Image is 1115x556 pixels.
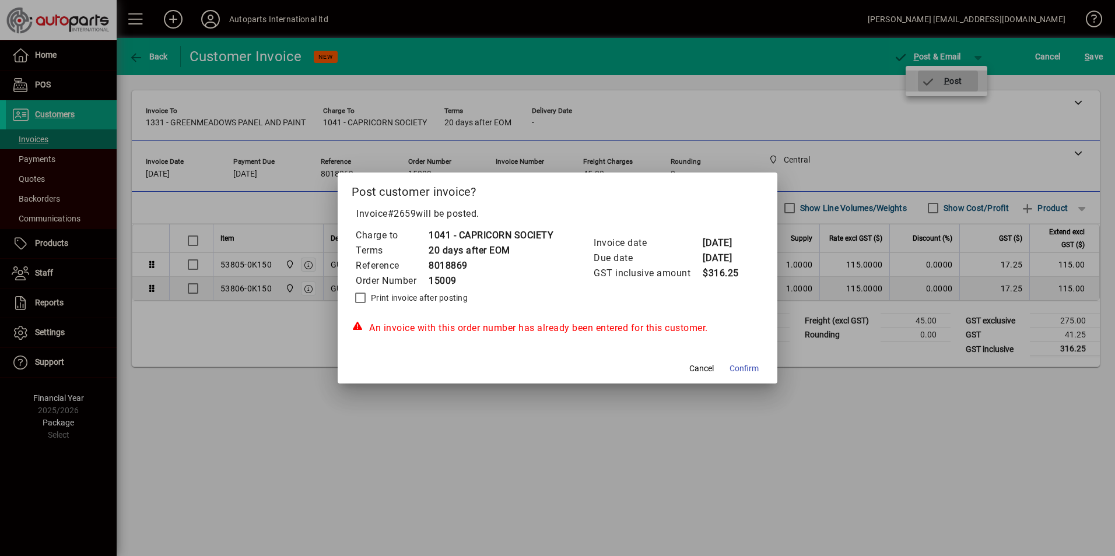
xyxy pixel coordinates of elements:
td: [DATE] [702,235,749,251]
td: 1041 - CAPRICORN SOCIETY [428,228,553,243]
h2: Post customer invoice? [338,173,777,206]
button: Confirm [725,358,763,379]
span: Cancel [689,363,714,375]
span: #2659 [388,208,416,219]
td: Reference [355,258,428,273]
td: 15009 [428,273,553,288]
td: Order Number [355,273,428,288]
td: GST inclusive amount [593,266,702,281]
p: Invoice will be posted . [352,207,763,221]
td: [DATE] [702,251,749,266]
td: 20 days after EOM [428,243,553,258]
td: Terms [355,243,428,258]
span: Confirm [730,363,759,375]
td: 8018869 [428,258,553,273]
td: Charge to [355,228,428,243]
label: Print invoice after posting [369,292,468,304]
div: An invoice with this order number has already been entered for this customer. [352,321,763,335]
td: Due date [593,251,702,266]
td: Invoice date [593,235,702,251]
td: $316.25 [702,266,749,281]
button: Cancel [683,358,720,379]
